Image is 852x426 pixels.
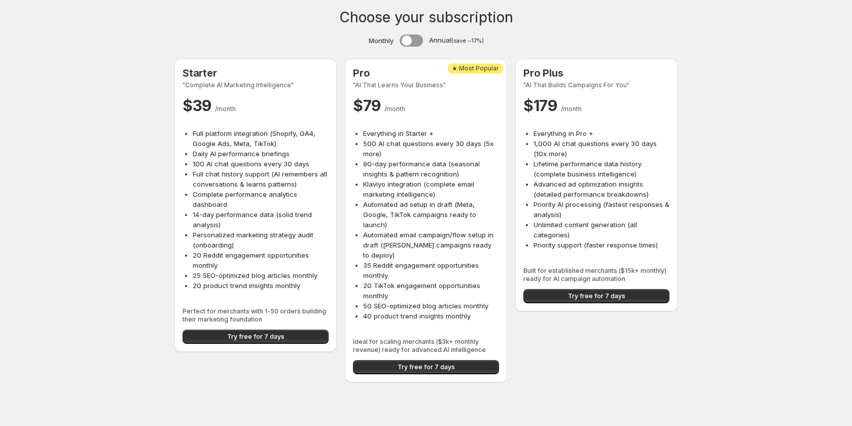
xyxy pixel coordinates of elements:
li: 20 product trend insights monthly [193,280,329,291]
button: Try free for 7 days [183,330,329,344]
li: Advanced ad optimization insights (detailed performance breakdowns) [534,179,669,199]
span: Try free for 7 days [227,333,285,341]
li: Unlimited content generation (all categories) [534,220,669,240]
h1: Choose your subscription [339,12,513,22]
li: 25 SEO-optimized blog articles monthly [193,270,329,280]
li: Everything in Pro + [534,128,669,138]
span: Monthly [369,35,394,46]
h2: Pro [353,67,499,79]
li: Personalized marketing strategy audit (onboarding) [193,230,329,250]
span: Ideal for scaling merchants ($3k+ monthly revenue) ready for advanced AI intelligence [353,338,499,354]
li: 50 SEO-optimized blog articles monthly [363,301,499,311]
button: Try free for 7 days [523,289,669,303]
li: 100 AI chat questions every 30 days [193,159,329,169]
span: Try free for 7 days [398,363,455,371]
span: / month [561,105,582,113]
li: Automated ad setup in draft (Meta, Google, TikTok campaigns ready to launch) [363,199,499,230]
li: 40 product trend insights monthly [363,311,499,321]
li: Priority support (faster response times) [534,240,669,250]
li: 90-day performance data (seasonal insights & pattern recognition) [363,159,499,179]
span: "Complete AI Marketing Intelligence" [183,81,329,89]
p: $ 39 [183,95,329,116]
p: $ 79 [353,95,499,116]
li: 1,000 AI chat questions every 30 days (10x more) [534,138,669,159]
li: Full chat history support (AI remembers all conversations & learns patterns) [193,169,329,189]
span: / month [384,105,405,113]
li: Lifetime performance data history (complete business intelligence) [534,159,669,179]
li: Daily AI performance briefings [193,149,329,159]
span: / month [215,105,236,113]
li: 500 AI chat questions every 30 days (5x more) [363,138,499,159]
li: Klaviyo integration (complete email marketing intelligence) [363,179,499,199]
li: 14-day performance data (solid trend analysis) [193,209,329,230]
li: Everything in Starter + [363,128,499,138]
li: 35 Reddit engagement opportunities monthly [363,260,499,280]
h2: Starter [183,67,329,79]
li: 20 TikTok engagement opportunities monthly [363,280,499,301]
span: "AI That Builds Campaigns For You" [523,81,669,89]
span: ★ Most Popular [452,64,499,73]
span: Try free for 7 days [568,292,625,300]
span: Built for established merchants ($15k+ monthly) ready for AI campaign automation [523,267,669,283]
p: $ 179 [523,95,669,116]
span: Perfect for merchants with 1-50 orders building their marketing foundation [183,307,329,324]
li: Full platform integration (Shopify, GA4, Google Ads, Meta, TikTok) [193,128,329,149]
li: Priority AI processing (fastest responses & analysis) [534,199,669,220]
li: 20 Reddit engagement opportunities monthly [193,250,329,270]
li: Complete performance analytics dashboard [193,189,329,209]
span: Annual [429,35,484,46]
h2: Pro Plus [523,67,669,79]
button: Try free for 7 days [353,360,499,374]
span: "AI That Learns Your Business" [353,81,499,89]
li: Automated email campaign/flow setup in draft ([PERSON_NAME] campaigns ready to deploy) [363,230,499,260]
small: (save ~17%) [451,38,484,44]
